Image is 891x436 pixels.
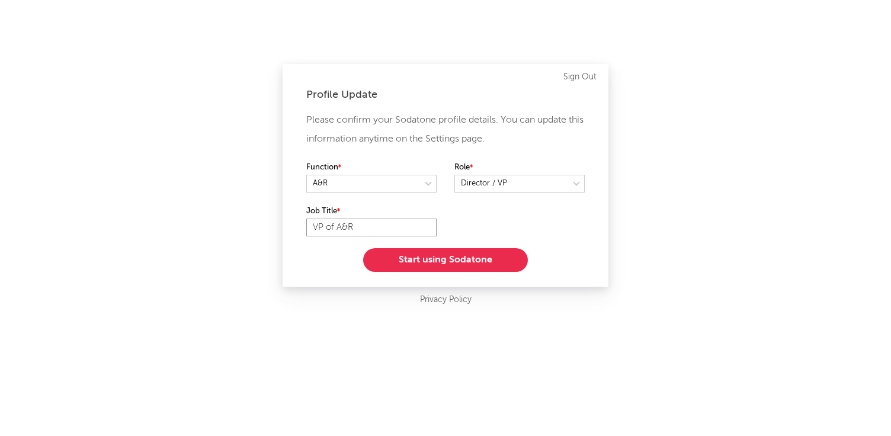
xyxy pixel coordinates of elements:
[420,293,472,307] a: Privacy Policy
[563,70,597,84] a: Sign Out
[306,111,585,149] p: Please confirm your Sodatone profile details. You can update this information anytime on the Sett...
[306,88,585,102] div: Profile Update
[306,161,437,175] label: Function
[363,248,528,272] button: Start using Sodatone
[454,161,585,175] label: Role
[306,204,437,219] label: Job Title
